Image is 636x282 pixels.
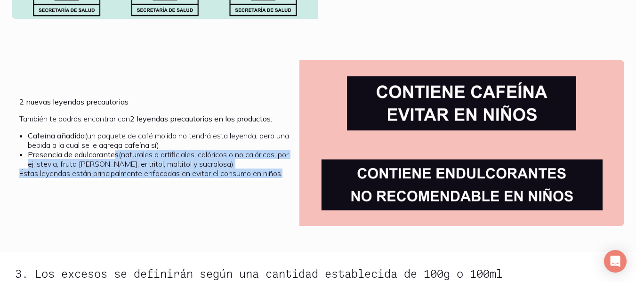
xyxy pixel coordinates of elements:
[15,267,621,280] h2: 3. Los excesos se definirán según una cantidad establecida de 100g o 100ml
[19,114,292,123] p: También te podrás encontrar con
[19,97,129,106] b: 2 nuevas leyendas precautorias
[604,250,627,273] div: Open Intercom Messenger
[28,131,85,140] b: Cafeína añadida
[130,114,272,123] b: 2 leyendas precautorias en los productos:
[28,150,119,159] b: Presencia de edulcorantes
[19,169,292,178] p: Éstas leyendas están principalmente enfocadas en evitar el consumo en niños.
[28,131,292,150] li: (un paquete de café molido no tendrá esta leyenda, pero una bebida a la cual se le agrega cafeína...
[28,150,292,169] li: (naturales o artificiales, calóricos o no calóricos, por ej: stevia, fruta [PERSON_NAME], eritrit...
